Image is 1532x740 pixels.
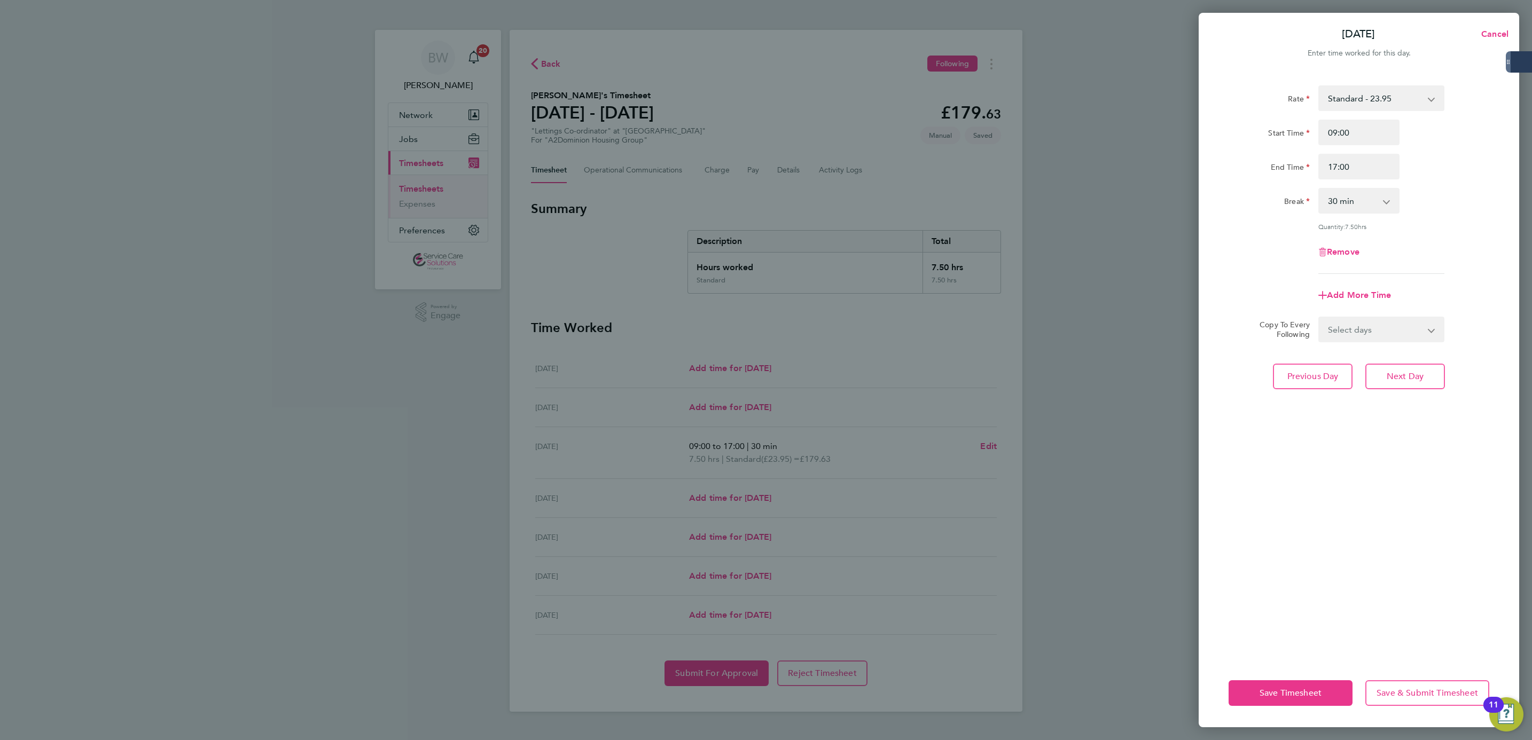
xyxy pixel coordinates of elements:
button: Open Resource Center, 11 new notifications [1489,697,1523,731]
label: Break [1284,196,1310,209]
div: Enter time worked for this day. [1199,47,1519,60]
label: End Time [1271,162,1310,175]
span: Cancel [1478,29,1508,39]
button: Previous Day [1273,364,1353,389]
span: Previous Day [1287,371,1339,382]
p: [DATE] [1342,27,1375,42]
span: Save Timesheet [1260,688,1322,698]
input: E.g. 08:00 [1318,120,1400,145]
span: Next Day [1387,371,1424,382]
button: Save & Submit Timesheet [1365,680,1489,706]
span: Save & Submit Timesheet [1377,688,1478,698]
button: Add More Time [1318,291,1391,300]
div: 11 [1489,705,1498,719]
span: 7.50 [1345,222,1358,231]
button: Remove [1318,248,1359,256]
input: E.g. 18:00 [1318,154,1400,179]
label: Rate [1288,94,1310,107]
span: Remove [1327,247,1359,257]
label: Copy To Every Following [1251,320,1310,339]
button: Cancel [1464,23,1519,45]
button: Save Timesheet [1229,680,1353,706]
label: Start Time [1268,128,1310,141]
span: Add More Time [1327,290,1391,300]
button: Next Day [1365,364,1445,389]
div: Quantity: hrs [1318,222,1444,231]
